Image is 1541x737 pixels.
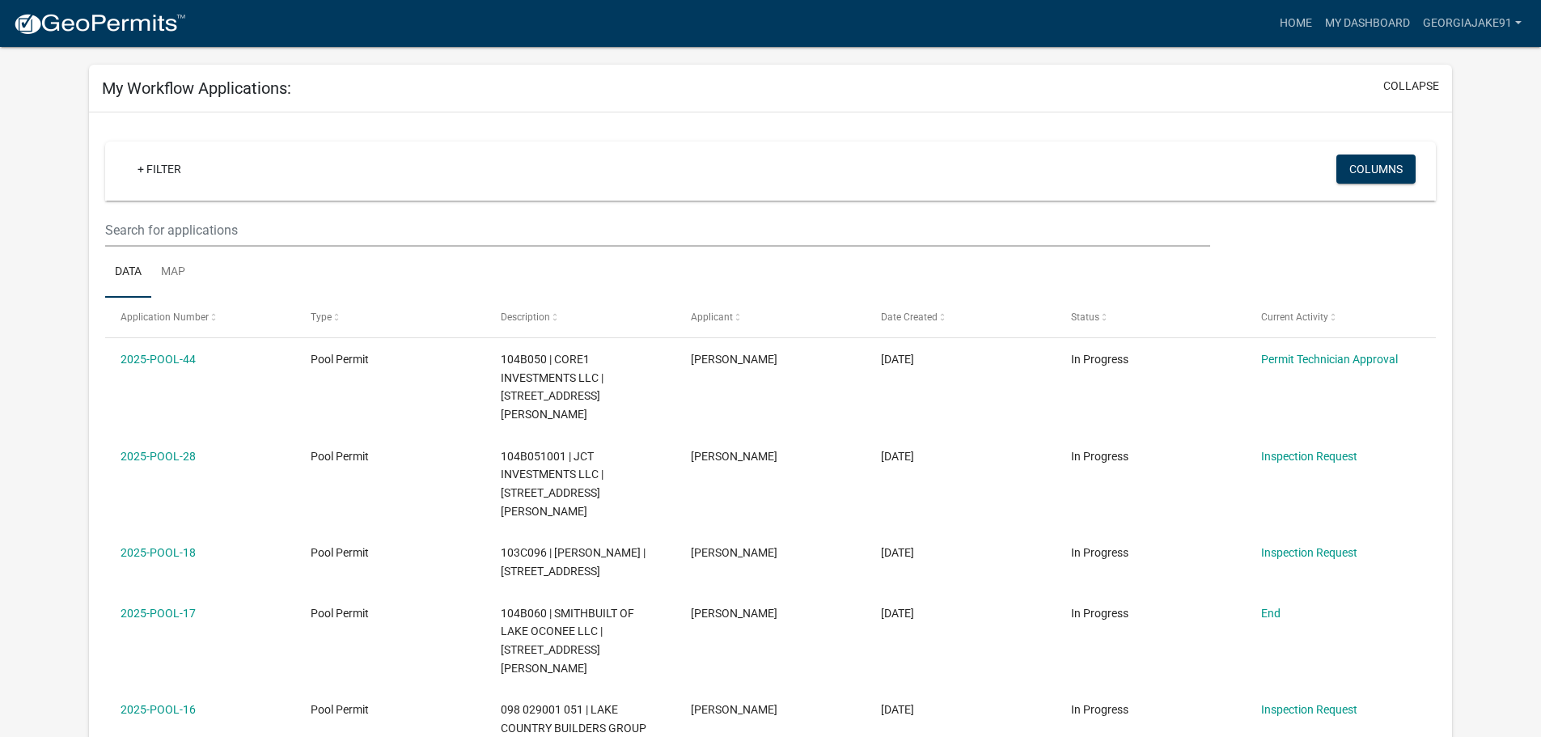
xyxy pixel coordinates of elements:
span: Application Number [121,311,209,323]
span: Jake Robertson [691,450,777,463]
span: Date Created [881,311,938,323]
span: 03/17/2025 [881,607,914,620]
span: In Progress [1071,546,1128,559]
span: 103C096 | Rodney Jarrard | 127 CAPE VIEW LN [501,546,646,578]
span: Applicant [691,311,733,323]
datatable-header-cell: Applicant [675,298,866,337]
a: Map [151,247,195,299]
datatable-header-cell: Date Created [866,298,1056,337]
a: georgiajake91 [1416,8,1528,39]
span: In Progress [1071,450,1128,463]
span: Description [501,311,550,323]
span: 104B050 | CORE1 INVESTMENTS LLC | 144 COLLIS CIR [501,353,603,421]
datatable-header-cell: Type [295,298,485,337]
span: Jake Robertson [691,546,777,559]
a: 2025-POOL-44 [121,353,196,366]
a: End [1261,607,1281,620]
a: 2025-POOL-18 [121,546,196,559]
span: 104B051001 | JCT INVESTMENTS LLC | 142 COLLIS CIR [501,450,603,518]
a: Inspection Request [1261,450,1357,463]
span: 03/17/2025 [881,703,914,716]
span: 09/09/2025 [881,353,914,366]
button: collapse [1383,78,1439,95]
span: Jake Robertson [691,607,777,620]
a: Inspection Request [1261,546,1357,559]
span: Jake Robertson [691,703,777,716]
span: 104B060 | SMITHBUILT OF LAKE OCONEE LLC | 116 COLLIS CIR [501,607,634,675]
a: Home [1273,8,1319,39]
a: + Filter [125,155,194,184]
span: Pool Permit [311,353,369,366]
datatable-header-cell: Description [485,298,675,337]
datatable-header-cell: Status [1055,298,1245,337]
a: Data [105,247,151,299]
span: Status [1071,311,1099,323]
span: In Progress [1071,703,1128,716]
span: In Progress [1071,607,1128,620]
datatable-header-cell: Current Activity [1245,298,1435,337]
button: Columns [1336,155,1416,184]
a: 2025-POOL-28 [121,450,196,463]
h5: My Workflow Applications: [102,78,291,98]
datatable-header-cell: Application Number [105,298,295,337]
span: Pool Permit [311,703,369,716]
span: Pool Permit [311,450,369,463]
span: Type [311,311,332,323]
a: 2025-POOL-16 [121,703,196,716]
a: Permit Technician Approval [1261,353,1398,366]
span: Current Activity [1261,311,1328,323]
a: My Dashboard [1319,8,1416,39]
input: Search for applications [105,214,1209,247]
span: 05/06/2025 [881,450,914,463]
a: Inspection Request [1261,703,1357,716]
span: Pool Permit [311,546,369,559]
span: In Progress [1071,353,1128,366]
span: Jake Robertson [691,353,777,366]
span: 03/18/2025 [881,546,914,559]
span: Pool Permit [311,607,369,620]
a: 2025-POOL-17 [121,607,196,620]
